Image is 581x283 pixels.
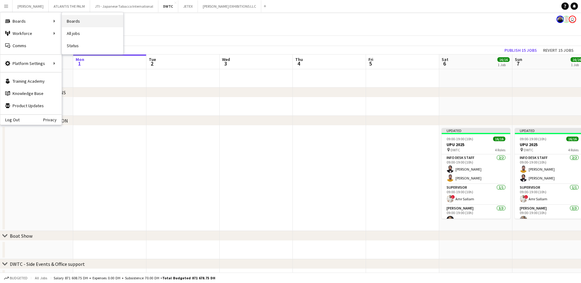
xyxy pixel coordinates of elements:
[90,0,158,12] button: JTI - Japanese Tabacco International
[62,27,123,40] a: All jobs
[148,60,156,67] span: 2
[569,16,576,23] app-user-avatar: Kerem Sungur
[515,57,522,62] span: Sun
[222,57,230,62] span: Wed
[524,195,528,199] span: !
[442,205,510,243] app-card-role: [PERSON_NAME]3/309:00-19:00 (10h)nour ammar
[451,195,455,199] span: !
[368,60,373,67] span: 5
[563,16,570,23] app-user-avatar: David O Connor
[441,60,448,67] span: 6
[34,276,48,280] span: All jobs
[75,60,84,67] span: 1
[451,148,460,152] span: DWTC
[442,154,510,184] app-card-role: Info desk staff2/209:00-19:00 (10h)[PERSON_NAME][PERSON_NAME]
[149,57,156,62] span: Tue
[76,57,84,62] span: Mon
[566,137,579,141] span: 16/16
[442,57,448,62] span: Sat
[158,0,178,12] button: DWTC
[0,27,62,40] div: Workforce
[221,60,230,67] span: 3
[294,60,303,67] span: 4
[10,233,32,239] div: Boat Show
[442,184,510,205] app-card-role: Supervisor1/109:00-19:00 (10h)!Amr Sallam
[442,128,510,133] div: Updated
[0,100,62,112] a: Product Updates
[368,57,373,62] span: Fri
[556,16,564,23] app-user-avatar: Anastasiia Iemelianova
[442,128,510,219] app-job-card: Updated09:00-19:00 (10h)16/16UPU 2025 DWTC4 RolesInfo desk staff2/209:00-19:00 (10h)[PERSON_NAME]...
[497,57,510,62] span: 16/16
[0,57,62,70] div: Platform Settings
[198,0,261,12] button: [PERSON_NAME] EXHIBITIONS LLC
[495,148,505,152] span: 4 Roles
[0,117,20,122] a: Log Out
[295,57,303,62] span: Thu
[568,148,579,152] span: 4 Roles
[447,137,473,141] span: 09:00-19:00 (10h)
[502,46,539,54] button: Publish 15 jobs
[520,137,546,141] span: 09:00-19:00 (10h)
[541,46,576,54] button: Revert 15 jobs
[0,87,62,100] a: Knowledge Base
[0,75,62,87] a: Training Academy
[498,62,509,67] div: 1 Job
[524,148,533,152] span: DWTC
[13,0,49,12] button: [PERSON_NAME]
[514,60,522,67] span: 7
[3,275,28,281] button: Budgeted
[10,276,28,280] span: Budgeted
[62,15,123,27] a: Boards
[0,15,62,27] div: Boards
[43,117,62,122] a: Privacy
[442,142,510,147] h3: UPU 2025
[54,276,215,280] div: Salary 871 608.75 DH + Expenses 0.00 DH + Subsistence 70.00 DH =
[62,40,123,52] a: Status
[493,137,505,141] span: 16/16
[0,40,62,52] a: Comms
[49,0,90,12] button: ATLANTIS THE PALM
[162,276,215,280] span: Total Budgeted 871 678.75 DH
[10,261,85,267] div: DWTC - Side Events & Office support
[178,0,198,12] button: JETEX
